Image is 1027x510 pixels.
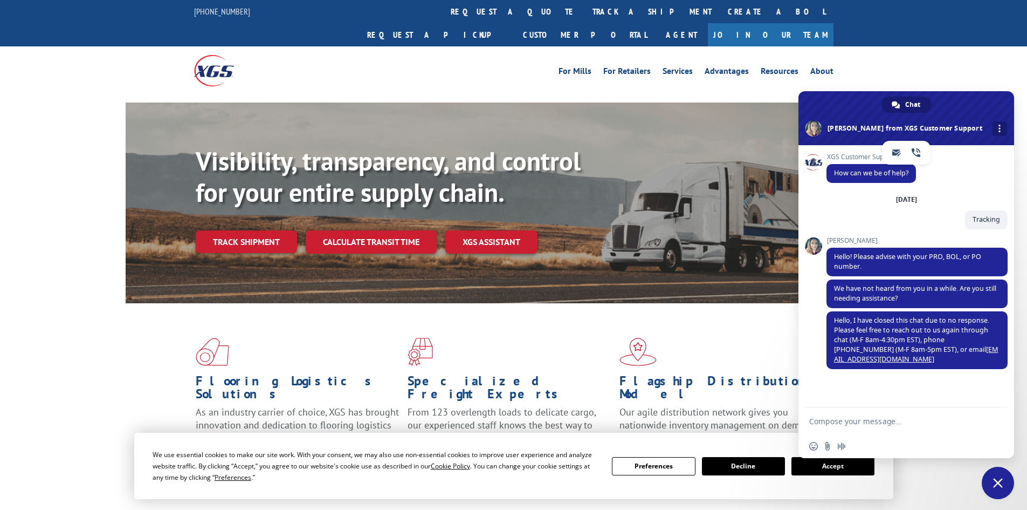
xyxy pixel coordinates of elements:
[810,67,833,79] a: About
[882,97,931,113] a: Chat
[408,406,611,454] p: From 123 overlength loads to delicate cargo, our experienced staff knows the best way to move you...
[761,67,798,79] a: Resources
[663,67,693,79] a: Services
[194,6,250,17] a: [PHONE_NUMBER]
[306,230,437,254] a: Calculate transit time
[612,457,695,475] button: Preferences
[705,67,749,79] a: Advantages
[982,467,1014,499] a: Close chat
[823,442,832,451] span: Send a file
[973,215,1000,224] span: Tracking
[791,457,874,475] button: Accept
[515,23,655,46] a: Customer Portal
[431,461,470,471] span: Cookie Policy
[702,457,785,475] button: Decline
[906,143,926,162] a: phone
[905,97,920,113] span: Chat
[837,442,846,451] span: Audio message
[445,230,537,254] a: XGS ASSISTANT
[359,23,515,46] a: Request a pickup
[826,153,916,161] span: XGS Customer Support
[834,316,998,364] span: Hello, I have closed this chat due to no response. Please feel free to reach out to us again thro...
[196,338,229,366] img: xgs-icon-total-supply-chain-intelligence-red
[619,375,823,406] h1: Flagship Distribution Model
[887,143,906,162] a: email
[896,196,917,203] div: [DATE]
[809,407,982,434] textarea: Compose your message...
[708,23,833,46] a: Join Our Team
[834,168,908,178] span: How can we be of help?
[619,338,657,366] img: xgs-icon-flagship-distribution-model-red
[408,375,611,406] h1: Specialized Freight Experts
[603,67,651,79] a: For Retailers
[834,252,981,271] span: Hello! Please advise with your PRO, BOL, or PO number.
[196,375,399,406] h1: Flooring Logistics Solutions
[134,433,893,499] div: Cookie Consent Prompt
[153,449,599,483] div: We use essential cookies to make our site work. With your consent, we may also use non-essential ...
[559,67,591,79] a: For Mills
[655,23,708,46] a: Agent
[619,406,818,431] span: Our agile distribution network gives you nationwide inventory management on demand.
[834,284,996,303] span: We have not heard from you in a while. Are you still needing assistance?
[809,442,818,451] span: Insert an emoji
[196,230,297,253] a: Track shipment
[826,237,1008,244] span: [PERSON_NAME]
[196,144,581,209] b: Visibility, transparency, and control for your entire supply chain.
[834,345,998,364] a: [EMAIL_ADDRESS][DOMAIN_NAME]
[196,406,399,444] span: As an industry carrier of choice, XGS has brought innovation and dedication to flooring logistics...
[408,338,433,366] img: xgs-icon-focused-on-flooring-red
[215,473,251,482] span: Preferences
